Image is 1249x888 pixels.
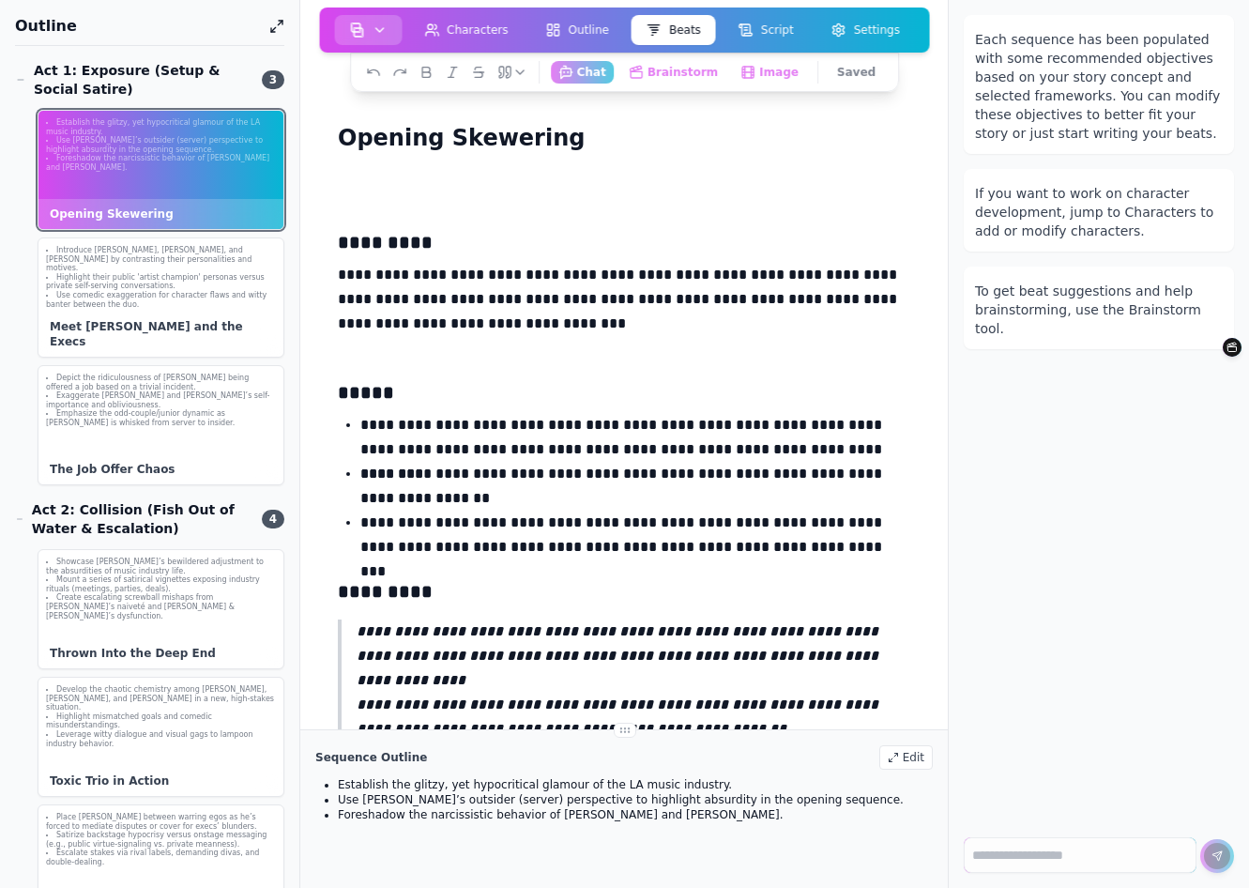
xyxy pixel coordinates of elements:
li: Mount a series of satirical vignettes exposing industry rituals (meetings, parties, deals). [46,575,276,593]
div: If you want to work on character development, jump to Characters to add or modify characters. [975,184,1223,240]
div: Act 2: Collision (Fish Out of Water & Escalation) [15,500,251,538]
button: Brainstorm [621,61,725,84]
li: Emphasize the odd-couple/junior dynamic as [PERSON_NAME] is whisked from server to insider. [46,409,276,427]
a: Characters [405,11,527,49]
li: Place [PERSON_NAME] between warring egos as he’s forced to mediate disputes or cover for execs’ b... [46,813,276,831]
div: The Job Offer Chaos [38,454,283,484]
div: Opening Skewering [38,199,283,229]
div: Toxic Trio in Action [38,766,283,796]
li: Showcase [PERSON_NAME]’s bewildered adjustment to the absurdities of music industry life. [46,558,276,575]
button: Brainstorm [1223,338,1241,357]
li: Foreshadow the narcissistic behavior of [PERSON_NAME] and [PERSON_NAME]. [338,807,933,822]
h1: Outline [15,15,262,38]
button: Image [733,61,806,84]
li: Escalate stakes via rival labels, demanding divas, and double-dealing. [46,849,276,866]
div: To get beat suggestions and help brainstorming, use the Brainstorm tool. [975,282,1223,338]
div: Act 1: Exposure (Setup & Social Satire) [15,61,251,99]
div: Meet [PERSON_NAME] and the Execs [38,312,283,357]
a: Outline [527,11,628,49]
h2: Sequence Outline [315,750,427,765]
li: Create escalating screwball mishaps from [PERSON_NAME]’s naiveté and [PERSON_NAME] & [PERSON_NAME... [46,593,276,620]
button: Chat [551,61,614,84]
li: Introduce [PERSON_NAME], [PERSON_NAME], and [PERSON_NAME] by contrasting their personalities and ... [46,246,276,273]
button: Characters [409,15,524,45]
div: Thrown Into the Deep End [38,638,283,668]
a: Beats [628,11,720,49]
h1: Opening Skewering [330,120,592,156]
div: Edit [879,745,933,770]
button: Script [724,15,809,45]
img: storyboard [349,23,364,38]
button: Beats [632,15,716,45]
button: Outline [531,15,624,45]
div: Each sequence has been populated with some recommended objectives based on your story concept and... [975,30,1223,143]
li: Use comedic exaggeration for character flaws and witty banter between the duo. [46,291,276,309]
li: Use [PERSON_NAME]’s outsider (server) perspective to highlight absurdity in the opening sequence. [338,792,933,807]
li: Highlight mismatched goals and comedic misunderstandings. [46,712,276,730]
a: Settings [813,11,919,49]
li: Establish the glitzy, yet hypocritical glamour of the LA music industry. [338,777,933,792]
li: Leverage witty dialogue and visual gags to lampoon industry behavior. [46,730,276,748]
span: 4 [262,510,284,528]
li: Foreshadow the narcissistic behavior of [PERSON_NAME] and [PERSON_NAME]. [46,154,276,172]
li: Exaggerate [PERSON_NAME] and [PERSON_NAME]’s self-importance and obliviousness. [46,391,276,409]
li: Depict the ridiculousness of [PERSON_NAME] being offered a job based on a trivial incident. [46,374,276,391]
span: 3 [262,70,284,89]
li: Use [PERSON_NAME]’s outsider (server) perspective to highlight absurdity in the opening sequence. [46,136,276,154]
li: Satirize backstage hypocrisy versus onstage messaging (e.g., public virtue-signaling vs. private ... [46,831,276,849]
button: Saved [830,61,883,84]
li: Develop the chaotic chemistry among [PERSON_NAME], [PERSON_NAME], and [PERSON_NAME] in a new, hig... [46,685,276,712]
button: Settings [816,15,915,45]
li: Highlight their public 'artist champion' personas versus private self-serving conversations. [46,273,276,291]
a: Script [720,11,813,49]
li: Establish the glitzy, yet hypocritical glamour of the LA music industry. [46,118,276,136]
